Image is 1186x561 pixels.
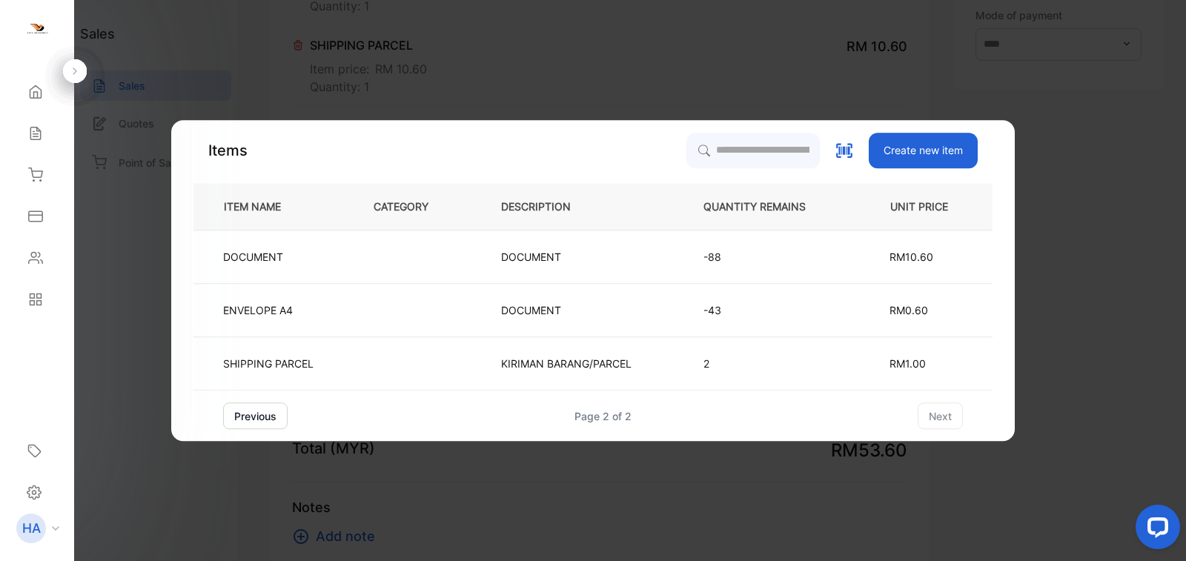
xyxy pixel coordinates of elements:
p: HA [22,519,41,538]
p: DOCUMENT [501,302,561,318]
p: SHIPPING PARCEL [223,356,314,371]
p: Items [208,139,248,162]
p: UNIT PRICE [878,199,968,214]
button: next [918,402,963,429]
button: previous [223,402,288,429]
p: CATEGORY [374,199,452,214]
p: ENVELOPE A4 [223,302,293,318]
div: Page 2 of 2 [574,408,632,424]
p: DESCRIPTION [501,199,594,214]
p: -88 [703,249,829,265]
img: logo [26,19,48,42]
p: DOCUMENT [223,249,283,265]
p: -43 [703,302,829,318]
p: DOCUMENT [501,249,561,265]
p: QUANTITY REMAINS [703,199,829,214]
iframe: LiveChat chat widget [1124,499,1186,561]
button: Create new item [869,133,978,168]
span: RM1.00 [889,357,926,370]
span: RM10.60 [889,250,933,263]
p: ITEM NAME [218,199,305,214]
p: 2 [703,356,829,371]
span: RM0.60 [889,304,928,316]
p: KIRIMAN BARANG/PARCEL [501,356,632,371]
